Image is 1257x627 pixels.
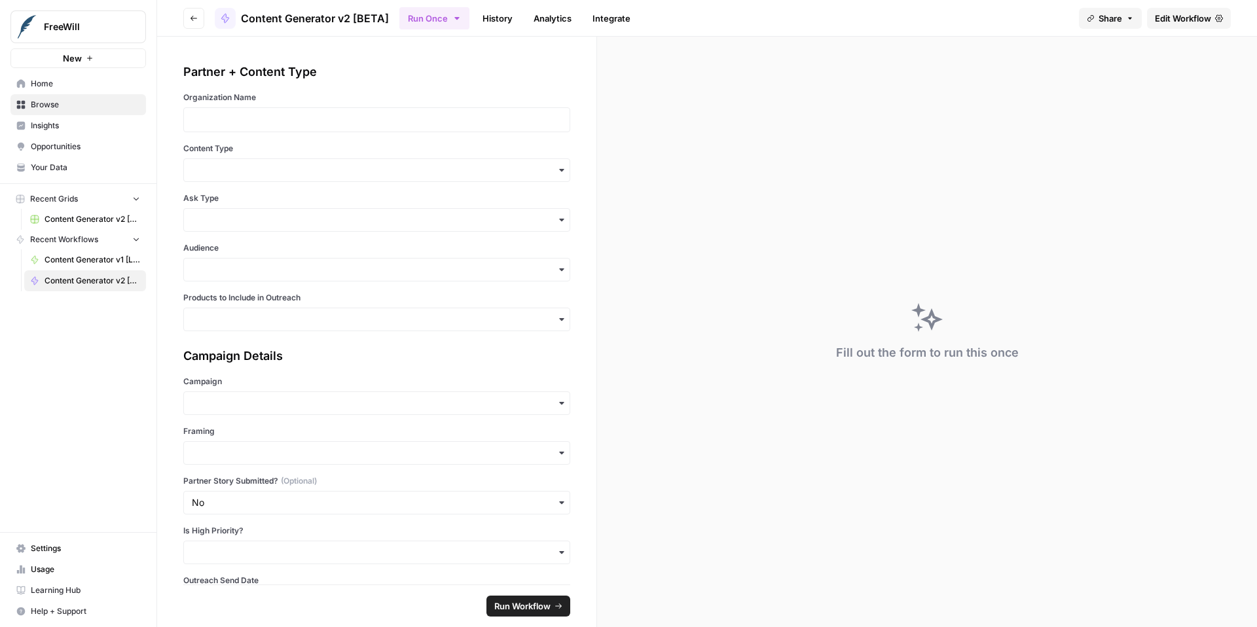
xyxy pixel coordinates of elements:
[836,344,1019,362] div: Fill out the form to run this once
[486,596,570,617] button: Run Workflow
[10,538,146,559] a: Settings
[31,78,140,90] span: Home
[31,162,140,173] span: Your Data
[45,254,140,266] span: Content Generator v1 [LIVE]
[45,275,140,287] span: Content Generator v2 [BETA]
[183,475,570,487] label: Partner Story Submitted?
[10,580,146,601] a: Learning Hub
[63,52,82,65] span: New
[183,192,570,204] label: Ask Type
[10,73,146,94] a: Home
[475,8,520,29] a: History
[10,115,146,136] a: Insights
[183,242,570,254] label: Audience
[45,213,140,225] span: Content Generator v2 [DRAFT] Test
[1079,8,1142,29] button: Share
[1155,12,1211,25] span: Edit Workflow
[10,189,146,209] button: Recent Grids
[10,601,146,622] button: Help + Support
[281,475,317,487] span: (Optional)
[215,8,389,29] a: Content Generator v2 [BETA]
[183,425,570,437] label: Framing
[31,564,140,575] span: Usage
[31,99,140,111] span: Browse
[1099,12,1122,25] span: Share
[399,7,469,29] button: Run Once
[192,496,562,509] input: No
[183,292,570,304] label: Products to Include in Outreach
[183,92,570,103] label: Organization Name
[183,63,570,81] div: Partner + Content Type
[31,141,140,152] span: Opportunities
[30,234,98,245] span: Recent Workflows
[31,584,140,596] span: Learning Hub
[31,605,140,617] span: Help + Support
[10,230,146,249] button: Recent Workflows
[183,376,570,387] label: Campaign
[10,10,146,43] button: Workspace: FreeWill
[31,543,140,554] span: Settings
[526,8,579,29] a: Analytics
[10,559,146,580] a: Usage
[15,15,39,39] img: FreeWill Logo
[241,10,389,26] span: Content Generator v2 [BETA]
[10,157,146,178] a: Your Data
[30,193,78,205] span: Recent Grids
[183,143,570,154] label: Content Type
[24,249,146,270] a: Content Generator v1 [LIVE]
[24,270,146,291] a: Content Generator v2 [BETA]
[183,575,570,586] label: Outreach Send Date
[31,120,140,132] span: Insights
[10,136,146,157] a: Opportunities
[44,20,123,33] span: FreeWill
[1147,8,1231,29] a: Edit Workflow
[24,209,146,230] a: Content Generator v2 [DRAFT] Test
[585,8,638,29] a: Integrate
[183,525,570,537] label: Is High Priority?
[10,48,146,68] button: New
[183,347,570,365] div: Campaign Details
[10,94,146,115] a: Browse
[494,600,551,613] span: Run Workflow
